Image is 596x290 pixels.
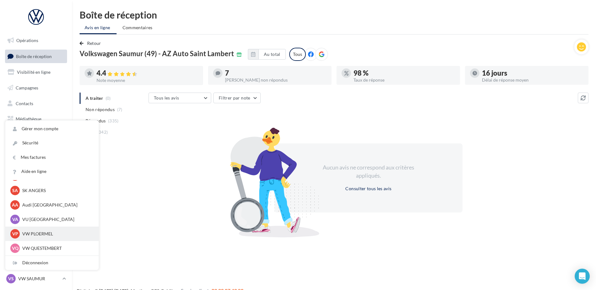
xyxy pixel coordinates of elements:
span: VS [8,276,14,282]
span: SA [12,187,18,194]
button: Au total [248,49,286,60]
span: (342) [97,130,108,135]
a: VS VW SAUMUR [5,273,67,285]
a: Sécurité [5,136,99,150]
a: Médiathèque [4,112,68,126]
div: 4.4 [97,70,198,77]
a: Aide en ligne [5,164,99,179]
a: Gérer mon compte [5,122,99,136]
span: Boîte de réception [16,53,52,59]
p: VU [GEOGRAPHIC_DATA] [22,216,91,223]
div: Open Intercom Messenger [575,269,590,284]
p: SK ANGERS [22,187,91,194]
a: Opérations [4,34,68,47]
div: Délai de réponse moyen [482,78,583,82]
span: (335) [108,118,119,123]
a: Mes factures [5,150,99,164]
div: Taux de réponse [353,78,455,82]
span: Médiathèque [16,116,41,121]
span: Répondus [86,118,106,124]
div: 16 jours [482,70,583,77]
a: PLV et print personnalisable [4,144,68,162]
span: Opérations [16,38,38,43]
span: VP [12,231,18,237]
a: Boîte de réception [4,50,68,63]
button: Retour [80,40,104,47]
div: Aucun avis ne correspond aux critères appliqués. [315,164,422,180]
span: Tous les avis [154,95,179,100]
span: Retour [87,40,101,46]
a: Campagnes DataOnDemand [4,164,68,183]
button: Filtrer par note [213,93,261,103]
p: Audi [GEOGRAPHIC_DATA] [22,202,91,208]
div: Tous [289,48,306,61]
div: [PERSON_NAME] non répondus [225,78,327,82]
span: VA [12,216,18,223]
span: VQ [12,245,18,251]
p: VW SAUMUR [18,276,60,282]
a: Calendrier [4,128,68,141]
span: Non répondus [86,106,115,113]
a: Visibilité en ligne [4,66,68,79]
a: Contacts [4,97,68,110]
div: Boîte de réception [80,10,588,19]
p: VW PLOERMEL [22,231,91,237]
span: Visibilité en ligne [17,69,50,75]
div: Déconnexion [5,256,99,270]
button: Tous les avis [149,93,211,103]
button: Au total [259,49,286,60]
span: AA [12,202,18,208]
div: 98 % [353,70,455,77]
span: Campagnes [16,85,38,90]
a: Campagnes [4,81,68,94]
p: VW QUESTEMBERT [22,245,91,251]
button: Consulter tous les avis [343,185,394,192]
span: Contacts [16,100,33,106]
div: Note moyenne [97,78,198,83]
span: Commentaires [123,24,153,31]
span: Volkswagen Saumur (49) - AZ Auto Saint Lambert [80,50,234,57]
span: (7) [117,107,123,112]
div: 7 [225,70,327,77]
